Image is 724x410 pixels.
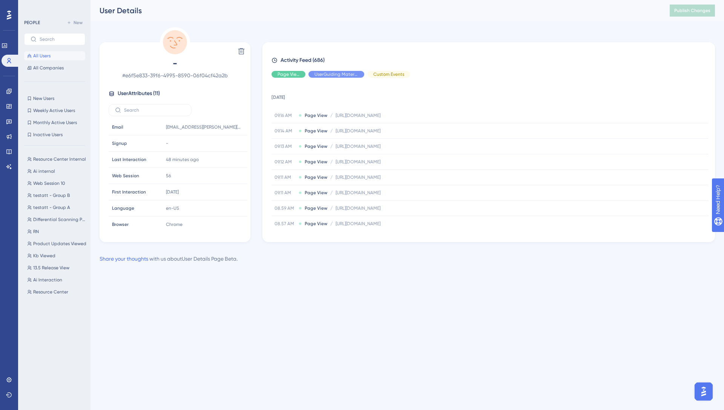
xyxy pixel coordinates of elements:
span: [URL][DOMAIN_NAME] [336,174,380,180]
button: testatt - Group A [24,203,90,212]
span: [URL][DOMAIN_NAME] [336,112,380,118]
button: Resource Center Internal [24,155,90,164]
span: [URL][DOMAIN_NAME] [336,221,380,227]
span: 13.5 Release View [33,265,69,271]
span: # e6f5e833-39f6-4995-8590-06f04cf42a2b [109,71,241,80]
span: Page View [305,221,327,227]
span: - [109,57,241,69]
input: Search [40,37,79,42]
span: Publish Changes [674,8,710,14]
span: Page View [305,190,327,196]
span: 09.13 AM [275,143,296,149]
span: / [330,190,333,196]
span: [URL][DOMAIN_NAME] [336,128,380,134]
button: All Companies [24,63,85,72]
span: 09.14 AM [275,128,296,134]
button: Weekly Active Users [24,106,85,115]
button: Product Updates Viewed [24,239,90,248]
span: Web Session [112,173,139,179]
span: / [330,112,333,118]
span: 09.11 AM [275,190,296,196]
span: / [330,221,333,227]
span: / [330,205,333,211]
span: Signup [112,140,127,146]
button: All Users [24,51,85,60]
button: Publish Changes [670,5,715,17]
span: [URL][DOMAIN_NAME] [336,159,380,165]
span: Weekly Active Users [33,107,75,114]
div: with us about User Details Page Beta . [100,254,238,263]
time: [DATE] [166,189,179,195]
button: Monthly Active Users [24,118,85,127]
span: RN [33,229,39,235]
div: PEOPLE [24,20,40,26]
span: Differential Scanning Post [33,217,87,223]
span: All Companies [33,65,64,71]
iframe: UserGuiding AI Assistant Launcher [692,380,715,403]
button: 13.5 Release View [24,263,90,272]
span: Custom Events [373,71,404,77]
span: en-US [166,205,179,211]
span: Page View [305,112,327,118]
span: New [74,20,83,26]
span: testatt - Group B [33,192,70,198]
span: New Users [33,95,54,101]
span: Activity Feed (686) [281,56,325,65]
span: All Users [33,53,51,59]
span: Page View [305,159,327,165]
span: 09.16 AM [275,112,296,118]
span: Page View [305,143,327,149]
span: First Interaction [112,189,146,195]
span: Monthly Active Users [33,120,77,126]
span: Ai internal [33,168,55,174]
span: Page View [305,128,327,134]
span: / [330,128,333,134]
td: [DATE] [271,84,708,108]
span: Page View [278,71,299,77]
span: [URL][DOMAIN_NAME] [336,190,380,196]
span: [URL][DOMAIN_NAME] [336,205,380,211]
span: [URL][DOMAIN_NAME] [336,143,380,149]
span: testatt - Group A [33,204,70,210]
span: Need Help? [18,2,47,11]
button: New [64,18,85,27]
button: testatt - Group B [24,191,90,200]
span: Inactive Users [33,132,63,138]
a: Share your thoughts [100,256,148,262]
span: / [330,143,333,149]
span: Language [112,205,134,211]
button: Web Session 10 [24,179,90,188]
span: Web Session 10 [33,180,65,186]
span: Resource Center [33,289,68,295]
span: 08.59 AM [275,205,296,211]
div: User Details [100,5,651,16]
span: / [330,159,333,165]
span: / [330,174,333,180]
button: Ai internal [24,167,90,176]
span: Kb Viewed [33,253,55,259]
span: Last Interaction [112,157,146,163]
span: [EMAIL_ADDRESS][PERSON_NAME][DOMAIN_NAME] [166,124,241,130]
span: Ai Interaction [33,277,62,283]
button: Differential Scanning Post [24,215,90,224]
button: Inactive Users [24,130,85,139]
span: 56 [166,173,171,179]
button: Resource Center [24,287,90,296]
button: Kb Viewed [24,251,90,260]
span: Chrome [166,221,183,227]
button: New Users [24,94,85,103]
span: 09.11 AM [275,174,296,180]
span: - [166,140,168,146]
span: 08.57 AM [275,221,296,227]
button: RN [24,227,90,236]
span: Page View [305,174,327,180]
span: Product Updates Viewed [33,241,86,247]
time: 48 minutes ago [166,157,199,162]
span: User Attributes ( 11 ) [118,89,160,98]
span: Browser [112,221,129,227]
span: Resource Center Internal [33,156,86,162]
span: Page View [305,205,327,211]
button: Ai Interaction [24,275,90,284]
